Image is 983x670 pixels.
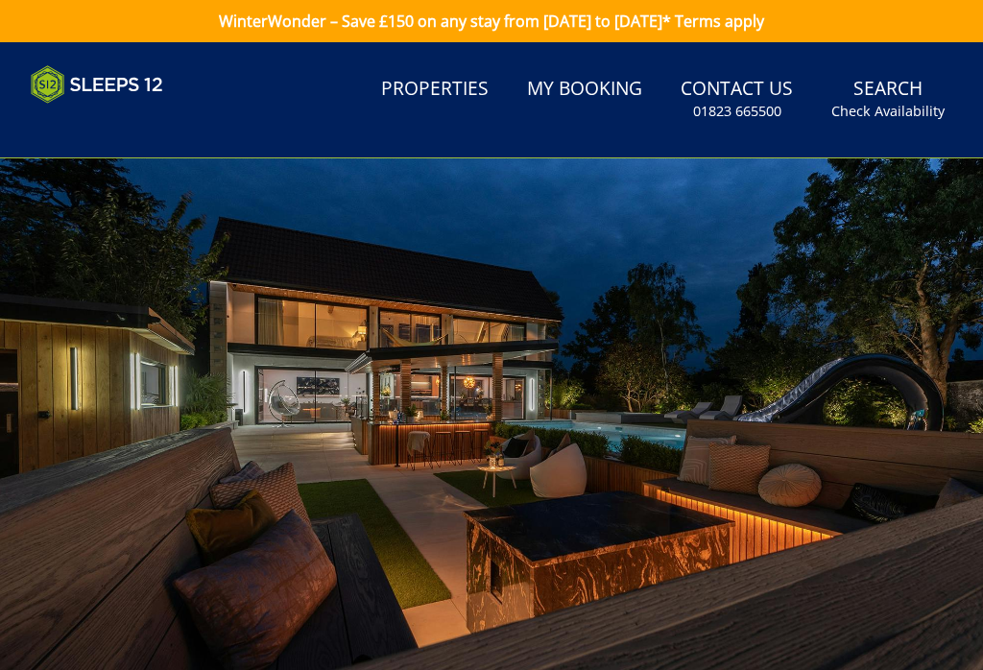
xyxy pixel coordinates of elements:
a: My Booking [519,68,650,111]
a: Contact Us01823 665500 [673,68,801,131]
img: Sleeps 12 [31,65,163,104]
small: 01823 665500 [693,102,781,121]
small: Check Availability [831,102,945,121]
iframe: Customer reviews powered by Trustpilot [21,115,223,132]
a: Properties [373,68,496,111]
a: SearchCheck Availability [824,68,952,131]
